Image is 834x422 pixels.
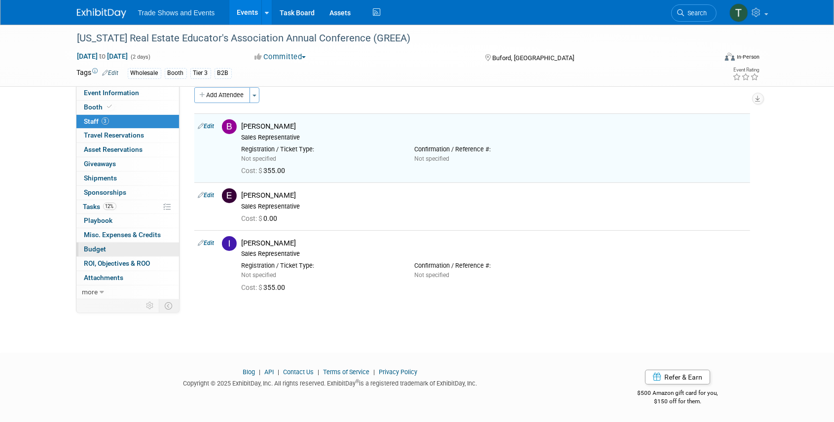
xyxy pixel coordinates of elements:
div: Sales Representative [242,134,746,141]
sup: ® [356,379,359,384]
a: Search [671,4,717,22]
a: Misc. Expenses & Credits [76,228,179,242]
span: 12% [103,203,116,210]
a: Attachments [76,271,179,285]
a: Terms of Service [323,368,369,376]
a: API [264,368,274,376]
img: Tiff Wagner [729,3,748,22]
a: Edit [198,192,215,199]
a: Booth [76,101,179,114]
span: Event Information [84,89,140,97]
a: Privacy Policy [379,368,417,376]
span: Asset Reservations [84,145,143,153]
span: to [98,52,108,60]
span: Misc. Expenses & Credits [84,231,161,239]
div: [PERSON_NAME] [242,122,746,131]
div: Event Rating [732,68,759,72]
img: Format-Inperson.png [725,53,735,61]
a: Budget [76,243,179,256]
a: Tasks12% [76,200,179,214]
img: E.jpg [222,188,237,203]
div: Registration / Ticket Type: [242,145,400,153]
span: Budget [84,245,107,253]
td: Toggle Event Tabs [159,299,179,312]
div: Sales Representative [242,203,746,211]
button: Committed [251,52,310,62]
span: Buford, [GEOGRAPHIC_DATA] [492,54,574,62]
i: Booth reservation complete [108,104,112,109]
span: more [82,288,98,296]
a: Edit [103,70,119,76]
img: ExhibitDay [77,8,126,18]
span: Staff [84,117,109,125]
div: Tier 3 [190,68,211,78]
span: 0.00 [242,214,282,222]
span: 355.00 [242,167,290,175]
a: Sponsorships [76,186,179,200]
a: Contact Us [283,368,314,376]
span: Not specified [242,272,277,279]
span: Cost: $ [242,167,264,175]
img: B.jpg [222,119,237,134]
div: Booth [165,68,187,78]
div: [US_STATE] Real Estate Educator's Association Annual Conference (GREEA) [74,30,702,47]
a: Shipments [76,172,179,185]
span: ROI, Objectives & ROO [84,259,150,267]
span: Search [685,9,707,17]
span: 355.00 [242,283,290,291]
a: Asset Reservations [76,143,179,157]
a: Edit [198,123,215,130]
a: more [76,285,179,299]
div: Confirmation / Reference #: [415,262,573,270]
a: Event Information [76,86,179,100]
span: Attachments [84,274,124,281]
span: | [275,368,282,376]
div: $150 off for them. [598,397,758,406]
a: Refer & Earn [645,370,710,385]
a: Edit [198,240,215,246]
span: | [371,368,377,376]
span: Shipments [84,174,117,182]
a: Travel Reservations [76,129,179,142]
a: Playbook [76,214,179,228]
div: Confirmation / Reference #: [415,145,573,153]
div: Registration / Ticket Type: [242,262,400,270]
span: | [315,368,322,376]
div: In-Person [736,53,760,61]
div: $500 Amazon gift card for you, [598,383,758,405]
button: Add Attendee [194,87,250,103]
div: Wholesale [128,68,161,78]
td: Tags [77,68,119,79]
td: Personalize Event Tab Strip [142,299,159,312]
span: Not specified [415,272,450,279]
div: [PERSON_NAME] [242,239,746,248]
a: ROI, Objectives & ROO [76,257,179,271]
a: Staff3 [76,115,179,129]
span: Cost: $ [242,214,264,222]
div: B2B [215,68,232,78]
span: Cost: $ [242,283,264,291]
span: (2 days) [130,54,151,60]
span: Tasks [83,203,116,211]
span: Trade Shows and Events [138,9,215,17]
img: I.jpg [222,236,237,251]
span: Sponsorships [84,188,127,196]
span: | [256,368,263,376]
span: Giveaways [84,160,116,168]
span: Not specified [242,155,277,162]
span: Playbook [84,216,113,224]
div: Copyright © 2025 ExhibitDay, Inc. All rights reserved. ExhibitDay is a registered trademark of Ex... [77,377,584,388]
a: Blog [243,368,255,376]
a: Giveaways [76,157,179,171]
div: Sales Representative [242,250,746,258]
span: Booth [84,103,114,111]
span: Not specified [415,155,450,162]
span: 3 [102,117,109,125]
span: [DATE] [DATE] [77,52,129,61]
span: Travel Reservations [84,131,145,139]
div: Event Format [658,51,760,66]
div: [PERSON_NAME] [242,191,746,200]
